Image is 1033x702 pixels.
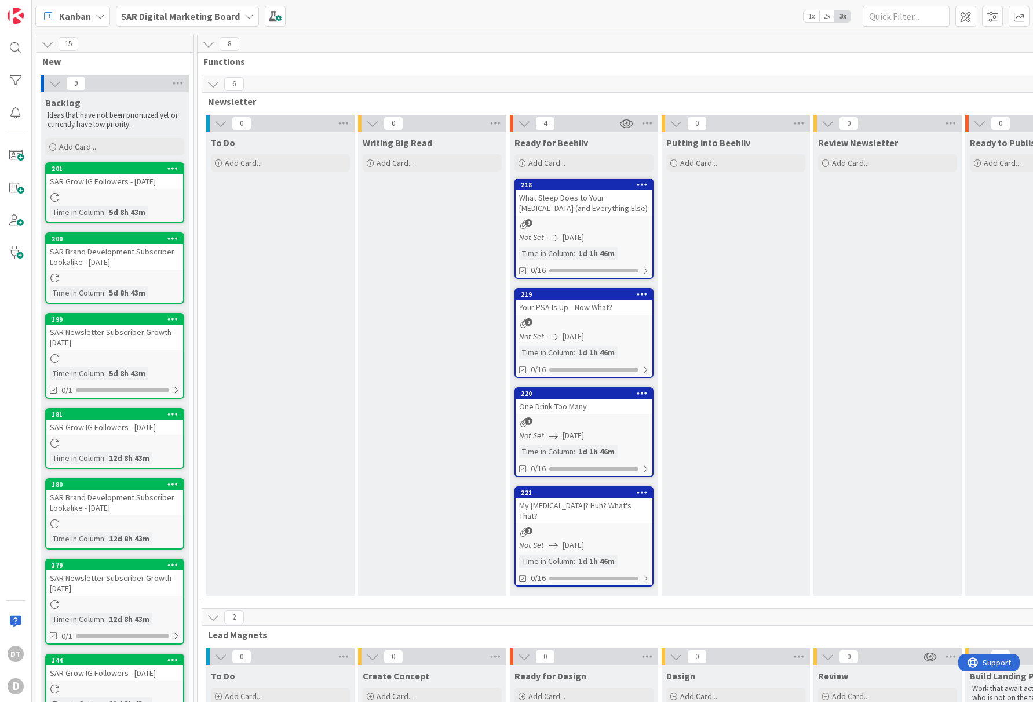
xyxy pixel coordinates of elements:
div: 199 [52,315,183,323]
span: 3x [835,10,851,22]
span: 0/1 [61,384,72,397]
span: : [574,555,575,568]
div: Time in Column [519,346,574,359]
div: DT [8,646,24,662]
span: 0 [687,650,707,664]
div: 220 [521,390,652,398]
span: 9 [66,77,86,90]
span: 0 [839,117,859,130]
span: 2 [224,610,244,624]
div: Your PSA Is Up—Now What? [516,300,652,315]
span: Review [818,670,848,682]
div: 179 [46,560,183,570]
span: 0 [384,650,403,664]
span: 1x [804,10,819,22]
span: 6 [224,77,244,91]
span: Support [24,2,53,16]
span: : [104,532,106,545]
i: Not Set [519,540,544,550]
div: SAR Newsletter Subscriber Growth - [DATE] [46,570,183,596]
img: Visit kanbanzone.com [8,8,24,24]
div: 221 [521,489,652,497]
div: Time in Column [50,532,104,545]
span: 2x [819,10,835,22]
span: 0/16 [531,463,546,475]
div: 180 [46,479,183,490]
span: New [42,56,178,67]
span: Add Card... [832,691,869,701]
div: 219Your PSA Is Up—Now What? [516,289,652,315]
div: 200 [52,235,183,243]
div: 144SAR Grow IG Followers - [DATE] [46,655,183,681]
div: 1d 1h 46m [575,247,618,260]
span: : [574,247,575,260]
div: 1d 1h 46m [575,346,618,359]
div: 218 [521,181,652,189]
div: 220One Drink Too Many [516,388,652,414]
div: 219 [516,289,652,300]
div: 181 [52,410,183,419]
span: 0 [687,117,707,130]
input: Quick Filter... [863,6,950,27]
span: [DATE] [563,430,584,442]
div: 5d 8h 43m [106,286,148,299]
div: SAR Newsletter Subscriber Growth - [DATE] [46,325,183,350]
span: Writing Big Read [363,137,432,148]
div: 181SAR Grow IG Followers - [DATE] [46,409,183,435]
div: 200SAR Brand Development Subscriber Lookalike - [DATE] [46,234,183,270]
span: Add Card... [832,158,869,168]
div: SAR Brand Development Subscriber Lookalike - [DATE] [46,244,183,270]
span: Add Card... [377,158,414,168]
div: 218 [516,180,652,190]
div: 201 [52,165,183,173]
span: Add Card... [680,691,717,701]
span: Add Card... [59,141,96,152]
div: 144 [46,655,183,665]
div: 199 [46,314,183,325]
span: Ready for Design [514,670,586,682]
span: [DATE] [563,231,584,243]
span: [DATE] [563,330,584,343]
span: : [104,206,106,219]
span: 0/16 [531,363,546,376]
span: : [104,367,106,380]
div: 180 [52,481,183,489]
div: Time in Column [519,445,574,458]
span: 1 [525,318,532,326]
span: Backlog [45,97,81,108]
span: Add Card... [528,158,565,168]
div: SAR Grow IG Followers - [DATE] [46,420,183,435]
div: One Drink Too Many [516,399,652,414]
span: 0 [535,650,555,664]
span: To Do [211,137,235,148]
div: Time in Column [519,247,574,260]
div: 181 [46,409,183,420]
div: Time in Column [50,206,104,219]
div: 200 [46,234,183,244]
div: 5d 8h 43m [106,367,148,380]
div: 12d 8h 43m [106,452,152,464]
span: 0 [384,117,403,130]
div: 201SAR Grow IG Followers - [DATE] [46,163,183,189]
span: Add Card... [225,158,262,168]
span: Putting into Beehiiv [666,137,750,148]
span: Create Concept [363,670,429,682]
div: 218What Sleep Does to Your [MEDICAL_DATA] (and Everything Else) [516,180,652,216]
span: : [104,286,106,299]
span: 2 [991,650,1010,664]
div: 12d 8h 43m [106,532,152,545]
i: Not Set [519,430,544,441]
span: Design [666,670,695,682]
div: 144 [52,656,183,664]
span: : [574,445,575,458]
div: SAR Grow IG Followers - [DATE] [46,665,183,681]
div: SAR Brand Development Subscriber Lookalike - [DATE] [46,490,183,515]
div: Time in Column [50,613,104,625]
div: 1d 1h 46m [575,445,618,458]
div: 219 [521,290,652,299]
div: 221 [516,488,652,498]
div: 179SAR Newsletter Subscriber Growth - [DATE] [46,560,183,596]
div: My [MEDICAL_DATA]? Huh? What's That? [516,498,652,523]
span: : [104,613,106,625]
i: Not Set [519,232,544,242]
